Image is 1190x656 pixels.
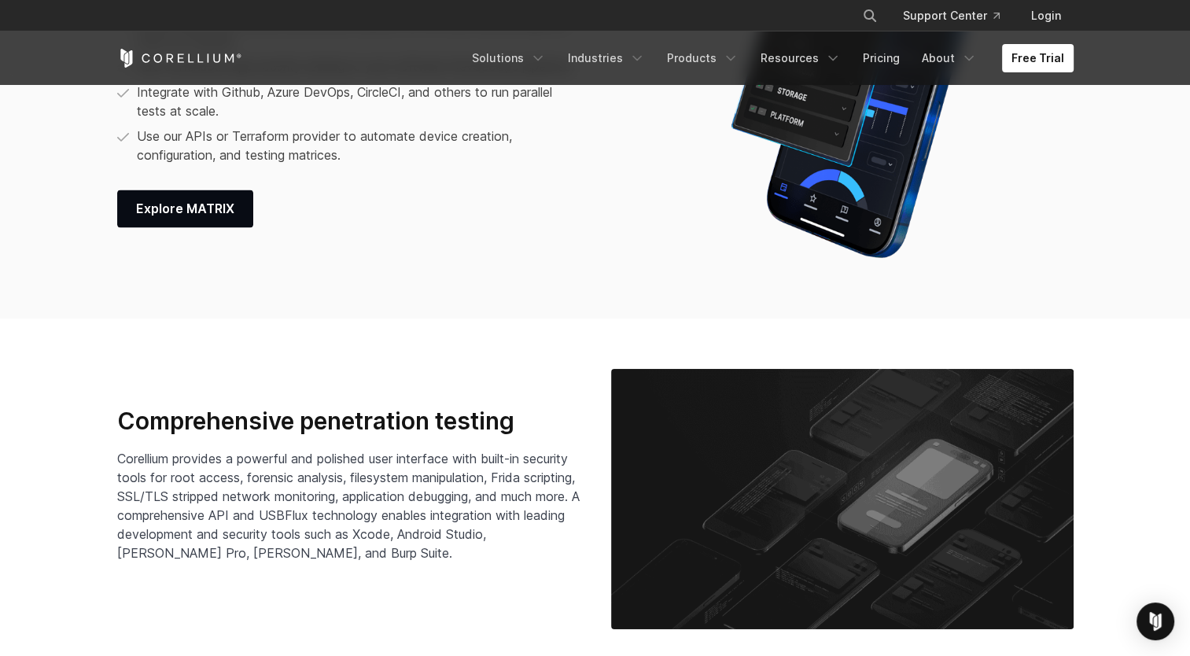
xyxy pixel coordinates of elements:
a: Products [658,44,748,72]
div: Navigation Menu [843,2,1074,30]
a: Support Center [890,2,1012,30]
span: Explore MATRIX [136,199,234,218]
button: Search [856,2,884,30]
h3: Comprehensive penetration testing [117,407,580,437]
a: Industries [558,44,654,72]
a: Explore MATRIX [117,190,253,227]
img: Corellium_MobilePenTesting [611,369,1074,629]
a: About [912,44,986,72]
a: Login [1019,2,1074,30]
a: Free Trial [1002,44,1074,72]
li: Use our APIs or Terraform provider to automate device creation, configuration, and testing matrices. [117,127,584,164]
p: Integrate with Github, Azure DevOps, CircleCI, and others to run parallel tests at scale. [137,83,584,120]
a: Pricing [853,44,909,72]
div: Open Intercom Messenger [1137,603,1174,640]
span: Corellium provides a powerful and polished user interface with built-in security tools for root a... [117,451,580,561]
div: Navigation Menu [462,44,1074,72]
a: Resources [751,44,850,72]
a: Solutions [462,44,555,72]
a: Corellium Home [117,49,242,68]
